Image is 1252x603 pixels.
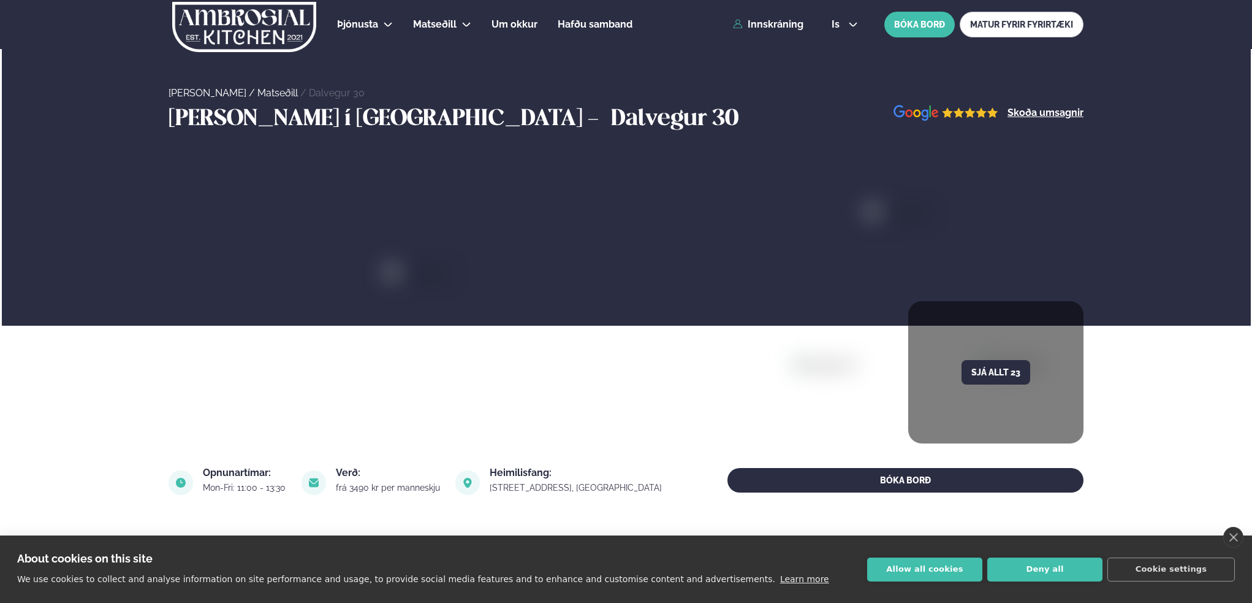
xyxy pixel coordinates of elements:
h3: Dalvegur 30 [611,105,738,134]
button: Cookie settings [1107,558,1235,582]
img: image alt [169,470,193,495]
h3: [PERSON_NAME] í [GEOGRAPHIC_DATA] - [169,105,605,134]
a: Skoða umsagnir [1007,108,1083,118]
span: is [832,20,843,29]
a: Innskráning [733,19,803,30]
span: Hafðu samband [558,18,632,30]
div: Mon-Fri: 11:00 - 13:30 [203,483,287,493]
button: Sjá allt 23 [962,360,1030,385]
button: Allow all cookies [867,558,982,582]
img: image alt [455,470,480,495]
button: is [822,20,868,29]
div: Opnunartímar: [203,468,287,478]
a: link [490,480,663,495]
img: image alt [893,105,998,121]
span: / [300,87,309,99]
a: [PERSON_NAME] [169,87,246,99]
strong: About cookies on this site [17,552,153,565]
a: close [1223,527,1243,548]
span: Þjónusta [337,18,378,30]
div: Verð: [336,468,441,478]
p: We use cookies to collect and analyse information on site performance and usage, to provide socia... [17,574,775,584]
img: image alt [794,358,1004,529]
span: Matseðill [413,18,457,30]
span: / [249,87,257,99]
div: Heimilisfang: [490,468,663,478]
a: Um okkur [491,17,537,32]
span: Um okkur [491,18,537,30]
button: BÓKA BORÐ [727,468,1083,493]
img: logo [171,2,317,52]
a: Matseðill [257,87,298,99]
img: image alt [302,470,326,495]
a: MATUR FYRIR FYRIRTÆKI [960,12,1083,37]
div: frá 3490 kr per manneskju [336,483,441,493]
a: Hafðu samband [558,17,632,32]
a: Matseðill [413,17,457,32]
button: BÓKA BORÐ [884,12,955,37]
a: Þjónusta [337,17,378,32]
button: Deny all [987,558,1102,582]
a: Dalvegur 30 [309,87,365,99]
a: Learn more [780,574,829,584]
